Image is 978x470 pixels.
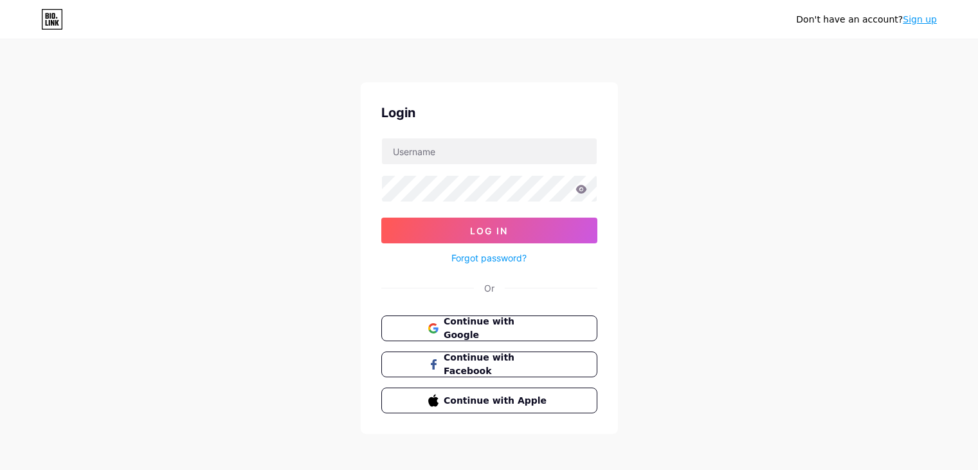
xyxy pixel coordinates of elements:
[381,315,597,341] button: Continue with Google
[382,138,597,164] input: Username
[381,103,597,122] div: Login
[381,388,597,413] button: Continue with Apple
[796,13,937,26] div: Don't have an account?
[444,351,550,378] span: Continue with Facebook
[903,14,937,24] a: Sign up
[470,225,508,236] span: Log In
[451,251,527,265] a: Forgot password?
[444,315,550,342] span: Continue with Google
[381,352,597,377] button: Continue with Facebook
[444,394,550,408] span: Continue with Apple
[381,218,597,243] button: Log In
[484,281,494,295] div: Or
